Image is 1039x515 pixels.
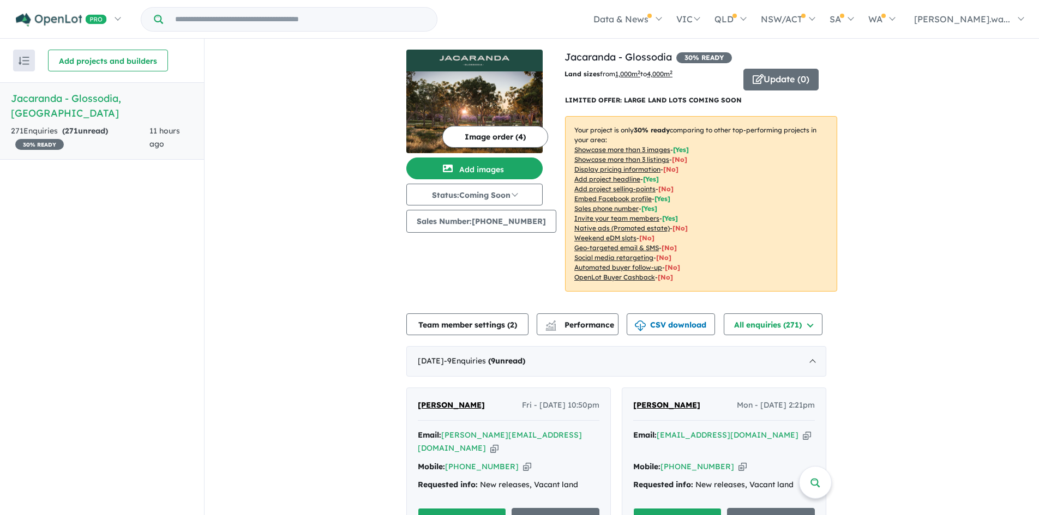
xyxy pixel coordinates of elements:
span: [No] [665,263,680,271]
span: [ Yes ] [643,175,659,183]
span: [ No ] [663,165,678,173]
img: Jacaranda - Glossodia [406,71,543,153]
img: Jacaranda - Glossodia Logo [411,54,538,67]
a: [EMAIL_ADDRESS][DOMAIN_NAME] [657,430,798,440]
strong: Email: [418,430,441,440]
button: Add projects and builders [48,50,168,71]
strong: Mobile: [418,462,445,471]
span: [PERSON_NAME] [418,400,485,410]
span: 30 % READY [15,139,64,150]
span: Performance [547,320,614,330]
u: Weekend eDM slots [574,234,636,242]
u: Sales phone number [574,204,639,213]
button: Status:Coming Soon [406,184,543,205]
span: Mon - [DATE] 2:21pm [737,399,815,412]
u: OpenLot Buyer Cashback [574,273,655,281]
u: Geo-targeted email & SMS [574,244,659,252]
button: Sales Number:[PHONE_NUMBER] [406,210,556,233]
span: 9 [491,356,495,366]
a: [PHONE_NUMBER] [660,462,734,471]
u: Add project headline [574,175,640,183]
span: [No] [639,234,654,242]
span: 271 [65,126,78,136]
a: [PERSON_NAME] [633,399,700,412]
span: 30 % READY [676,52,732,63]
div: New releases, Vacant land [418,478,599,492]
span: [PERSON_NAME].wa... [914,14,1010,25]
u: Add project selling-points [574,185,656,193]
u: 1,000 m [615,70,640,78]
div: New releases, Vacant land [633,478,815,492]
strong: Mobile: [633,462,660,471]
sup: 2 [670,69,672,75]
button: Copy [490,443,499,454]
span: to [640,70,672,78]
strong: Requested info: [418,480,478,489]
button: Performance [537,313,618,335]
button: Copy [803,429,811,441]
img: download icon [635,320,646,331]
button: Copy [523,461,531,472]
img: Openlot PRO Logo White [16,13,107,27]
img: line-chart.svg [546,320,556,326]
span: Fri - [DATE] 10:50pm [522,399,599,412]
strong: Requested info: [633,480,693,489]
u: Social media retargeting [574,253,653,262]
u: 4,000 m [647,70,672,78]
u: Display pricing information [574,165,660,173]
strong: ( unread) [488,356,525,366]
span: [ No ] [672,155,687,163]
u: Showcase more than 3 images [574,146,670,154]
span: [No] [658,273,673,281]
button: Team member settings (2) [406,313,528,335]
u: Native ads (Promoted estate) [574,224,670,232]
button: All enquiries (271) [724,313,822,335]
button: CSV download [627,313,715,335]
span: - 9 Enquir ies [444,356,525,366]
a: [PERSON_NAME][EMAIL_ADDRESS][DOMAIN_NAME] [418,430,582,453]
u: Automated buyer follow-up [574,263,662,271]
span: [ Yes ] [654,195,670,203]
img: sort.svg [19,57,29,65]
span: [No] [672,224,688,232]
b: 30 % ready [634,126,670,134]
button: Update (0) [743,69,819,90]
h5: Jacaranda - Glossodia , [GEOGRAPHIC_DATA] [11,91,193,120]
button: Image order (4) [442,126,548,148]
span: [PERSON_NAME] [633,400,700,410]
span: [ Yes ] [662,214,678,222]
sup: 2 [638,69,640,75]
div: [DATE] [406,346,826,377]
u: Embed Facebook profile [574,195,652,203]
p: from [564,69,735,80]
span: [ Yes ] [673,146,689,154]
a: Jacaranda - Glossodia LogoJacaranda - Glossodia [406,50,543,153]
b: Land sizes [564,70,600,78]
span: 11 hours ago [149,126,180,149]
span: [No] [656,253,671,262]
a: Jacaranda - Glossodia [564,51,672,63]
p: Your project is only comparing to other top-performing projects in your area: - - - - - - - - - -... [565,116,837,292]
input: Try estate name, suburb, builder or developer [165,8,435,31]
u: Showcase more than 3 listings [574,155,669,163]
img: bar-chart.svg [545,324,556,331]
strong: ( unread) [62,126,108,136]
a: [PHONE_NUMBER] [445,462,519,471]
div: 271 Enquir ies [11,125,149,151]
span: [ No ] [658,185,674,193]
u: Invite your team members [574,214,659,222]
p: LIMITED OFFER: LARGE LAND LOTS COMING SOON [565,95,837,106]
a: [PERSON_NAME] [418,399,485,412]
button: Add images [406,157,543,179]
span: [No] [662,244,677,252]
span: 2 [510,320,514,330]
strong: Email: [633,430,657,440]
span: [ Yes ] [641,204,657,213]
button: Copy [738,461,747,472]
